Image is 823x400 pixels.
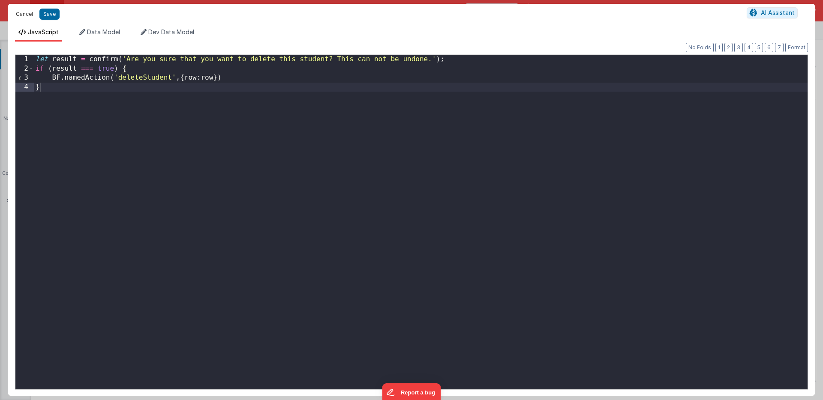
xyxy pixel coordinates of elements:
[715,43,723,52] button: 1
[745,43,753,52] button: 4
[775,43,784,52] button: 7
[761,9,795,16] span: AI Assistant
[686,43,714,52] button: No Folds
[765,43,773,52] button: 6
[28,28,59,36] span: JavaScript
[15,73,34,83] div: 3
[12,8,37,20] button: Cancel
[15,83,34,92] div: 4
[39,9,60,20] button: Save
[15,55,34,64] div: 1
[734,43,743,52] button: 3
[87,28,120,36] span: Data Model
[15,64,34,74] div: 2
[724,43,733,52] button: 2
[148,28,194,36] span: Dev Data Model
[755,43,763,52] button: 5
[785,43,808,52] button: Format
[747,7,798,18] button: AI Assistant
